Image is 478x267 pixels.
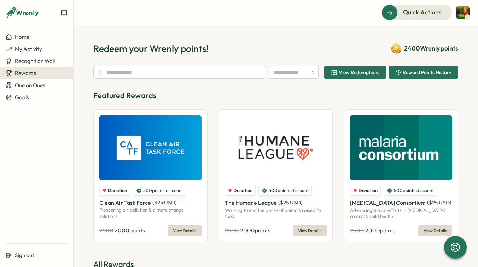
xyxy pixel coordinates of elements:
span: Donation [358,188,378,194]
span: View Details [298,226,321,236]
img: The Humane League [225,115,327,180]
span: 2500 [350,227,364,234]
span: Donation [108,188,127,194]
p: Working to end the abuse of animals raised for food. [225,207,327,220]
span: Goals [15,94,29,101]
img: Jia Gu [456,6,470,19]
span: ( $ 25 USD ) [152,199,177,206]
span: 2500 [99,227,113,234]
span: Home [15,34,29,40]
span: Recognition Wall [15,58,55,64]
button: View Details [293,225,327,236]
span: 2400 Wrenly points [404,44,458,53]
span: Donation [233,188,252,194]
span: Sign out [15,252,34,259]
span: View Redemptions [339,70,379,75]
span: View Details [173,226,196,236]
span: ( $ 25 USD ) [427,199,451,206]
button: Reward Points History [389,66,458,79]
div: 500 points discount [133,186,186,196]
span: 2000 points [115,227,145,234]
img: Malaria Consortium [350,115,452,180]
div: 500 points discount [258,186,312,196]
p: Advancing global efforts in [MEDICAL_DATA] control & child health. [350,207,452,220]
button: View Redemptions [324,66,386,79]
span: 2000 points [240,227,270,234]
p: Featured Rewards [93,90,458,101]
span: Rewards [15,70,36,76]
span: Reward Points History [403,70,451,75]
p: Pioneering air pollution & climate change solutions. [99,207,202,219]
span: 2000 points [365,227,396,234]
button: Expand sidebar [60,9,68,16]
h1: Redeem your Wrenly points! [93,42,209,55]
div: 500 points discount [384,186,437,196]
button: View Details [168,225,202,236]
span: View Details [424,226,447,236]
img: Clean Air Task Force [99,115,202,180]
span: Quick Actions [403,8,442,17]
span: My Activity [15,46,42,52]
p: The Humane League [225,198,277,207]
p: [MEDICAL_DATA] Consortium [350,198,426,207]
span: ( $ 25 USD ) [278,199,303,206]
button: Quick Actions [381,5,452,20]
button: View Details [418,225,452,236]
span: 2500 [225,227,239,234]
p: Clean Air Task Force [99,198,151,207]
span: One on Ones [15,82,45,89]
